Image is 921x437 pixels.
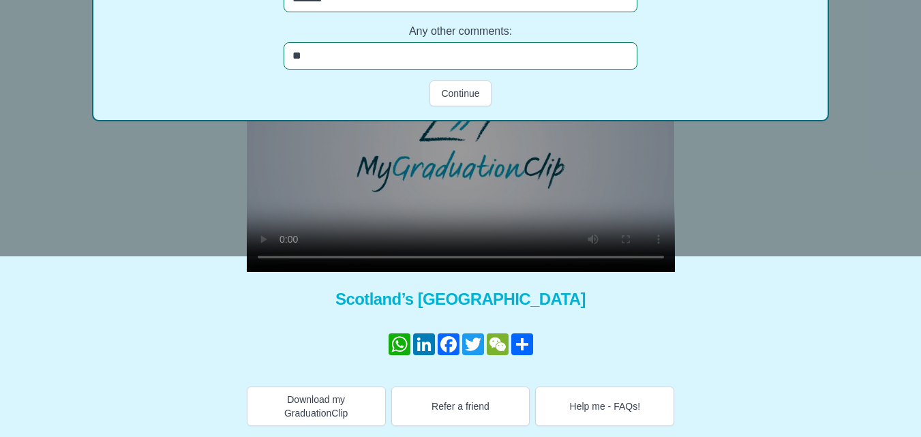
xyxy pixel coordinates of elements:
span: Scotland’s [GEOGRAPHIC_DATA] [247,288,675,310]
button: Continue [429,80,491,106]
a: WhatsApp [387,333,412,355]
button: Download my GraduationClip [247,387,386,426]
button: Refer a friend [391,387,530,426]
button: Help me - FAQs! [535,387,674,426]
a: Facebook [436,333,461,355]
label: Any other comments: [284,23,637,40]
a: LinkedIn [412,333,436,355]
a: Twitter [461,333,485,355]
a: Share [510,333,534,355]
a: WeChat [485,333,510,355]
